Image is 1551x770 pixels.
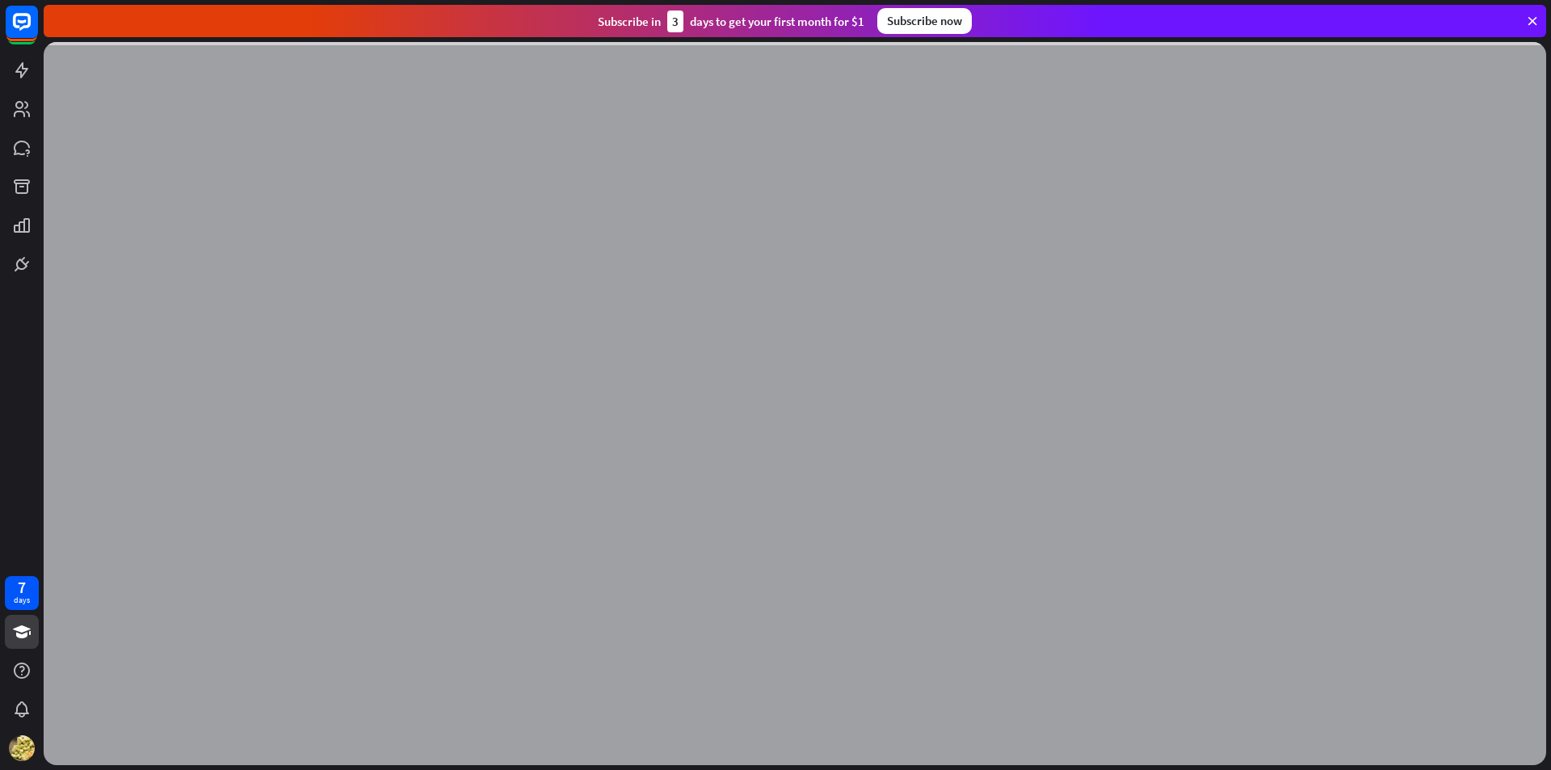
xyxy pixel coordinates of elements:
[598,11,864,32] div: Subscribe in days to get your first month for $1
[18,580,26,595] div: 7
[5,576,39,610] a: 7 days
[877,8,972,34] div: Subscribe now
[14,595,30,606] div: days
[667,11,683,32] div: 3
